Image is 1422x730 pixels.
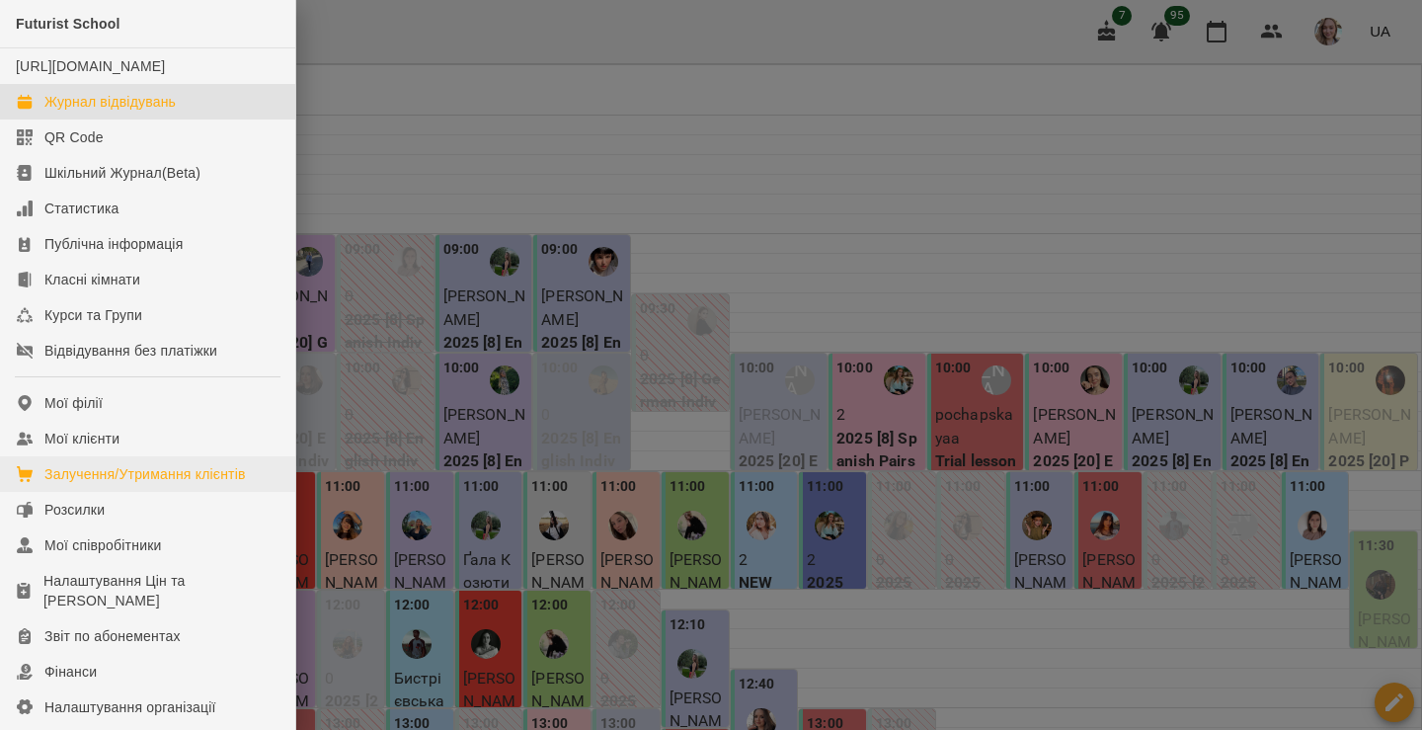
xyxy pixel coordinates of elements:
div: Статистика [44,199,119,218]
div: QR Code [44,127,104,147]
div: Розсилки [44,500,105,520]
a: [URL][DOMAIN_NAME] [16,58,165,74]
div: Шкільний Журнал(Beta) [44,163,200,183]
div: Звіт по абонементах [44,626,181,646]
div: Мої філії [44,393,103,413]
div: Відвідування без платіжки [44,341,217,361]
div: Курси та Групи [44,305,142,325]
div: Класні кімнати [44,270,140,289]
div: Журнал відвідувань [44,92,176,112]
div: Залучення/Утримання клієнтів [44,464,246,484]
div: Налаштування Цін та [PERSON_NAME] [43,571,279,610]
div: Фінанси [44,662,97,682]
div: Налаштування організації [44,697,216,717]
span: Futurist School [16,16,120,32]
div: Мої співробітники [44,535,162,555]
div: Публічна інформація [44,234,183,254]
div: Мої клієнти [44,429,119,448]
